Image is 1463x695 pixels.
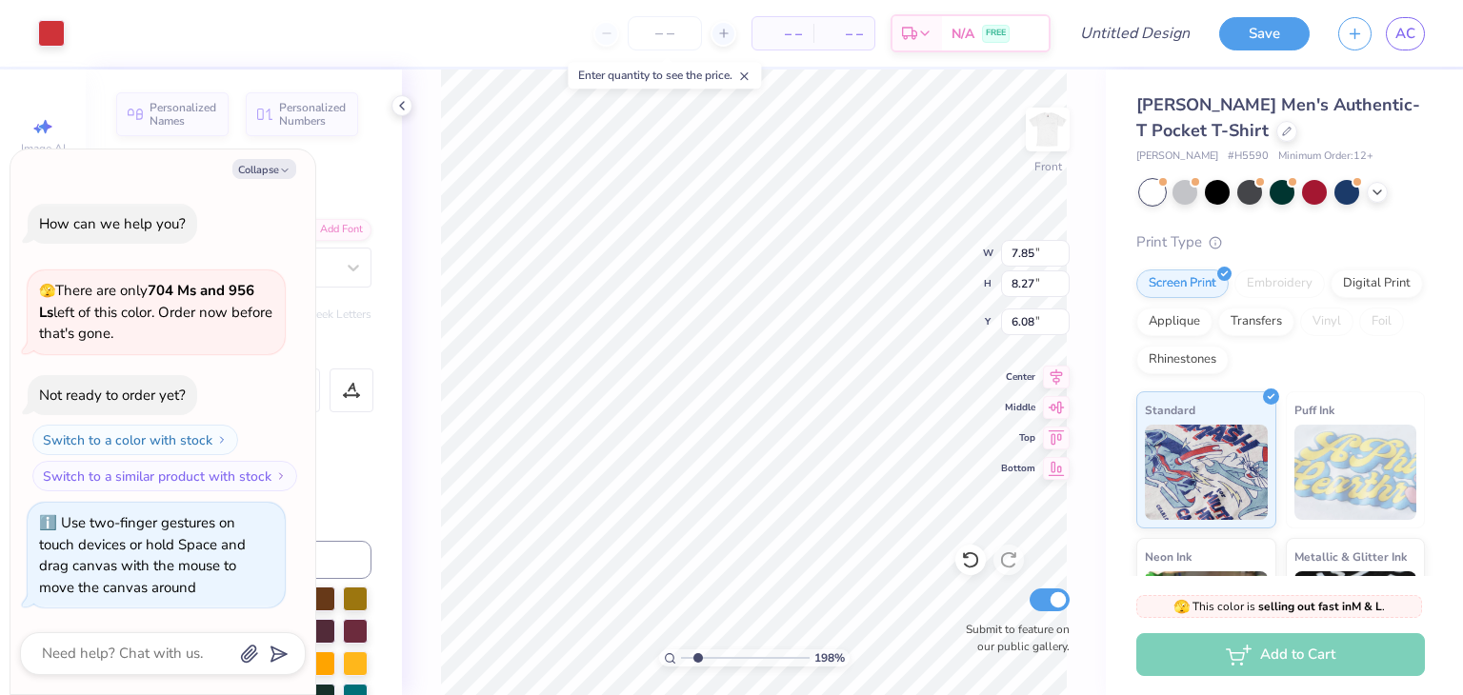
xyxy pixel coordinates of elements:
button: Switch to a similar product with stock [32,461,297,491]
div: Add Font [296,219,371,241]
span: This color is . [1173,598,1385,615]
span: Center [1001,370,1035,384]
span: Neon Ink [1145,546,1192,566]
span: N/A [952,24,974,44]
div: Print Type [1136,231,1425,253]
img: Switch to a color with stock [216,434,228,446]
button: Save [1219,17,1310,50]
span: AC [1395,23,1415,45]
strong: 704 Ms and 956 Ls [39,281,254,322]
span: # H5590 [1228,149,1269,165]
div: Enter quantity to see the price. [568,62,761,89]
span: Standard [1145,400,1195,420]
span: 🫣 [1173,598,1190,616]
span: Personalized Numbers [279,101,347,128]
div: Not ready to order yet? [39,386,186,405]
div: Rhinestones [1136,346,1229,374]
input: – – [628,16,702,50]
div: Digital Print [1331,269,1423,298]
span: 198 % [814,649,845,666]
span: 🫣 [39,282,55,300]
span: Personalized Names [150,101,217,128]
span: – – [825,24,863,44]
img: Neon Ink [1145,571,1268,666]
img: Puff Ink [1294,425,1417,520]
span: Top [1001,431,1035,445]
img: Standard [1145,425,1268,520]
button: Switch to a color with stock [32,425,238,455]
strong: selling out fast in M & L [1258,599,1382,614]
span: There are only left of this color. Order now before that's gone. [39,281,272,343]
button: Collapse [232,159,296,179]
div: Use two-finger gestures on touch devices or hold Space and drag canvas with the mouse to move the... [39,513,246,597]
div: Front [1034,158,1062,175]
div: Transfers [1218,308,1294,336]
div: Embroidery [1234,269,1325,298]
span: Minimum Order: 12 + [1278,149,1373,165]
img: Metallic & Glitter Ink [1294,571,1417,666]
span: Middle [1001,401,1035,414]
span: [PERSON_NAME] Men's Authentic-T Pocket T-Shirt [1136,93,1420,142]
span: Image AI [21,141,66,156]
span: – – [764,24,802,44]
img: Front [1029,110,1067,149]
div: Vinyl [1300,308,1353,336]
input: Untitled Design [1065,14,1205,52]
span: Metallic & Glitter Ink [1294,546,1407,566]
div: Applique [1136,308,1212,336]
img: Switch to a similar product with stock [275,470,287,482]
span: [PERSON_NAME] [1136,149,1218,165]
a: AC [1386,17,1425,50]
span: FREE [986,27,1006,40]
span: Bottom [1001,462,1035,475]
label: Submit to feature on our public gallery. [955,621,1070,655]
div: How can we help you? [39,214,186,233]
div: Foil [1359,308,1404,336]
div: Screen Print [1136,269,1229,298]
span: Puff Ink [1294,400,1334,420]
